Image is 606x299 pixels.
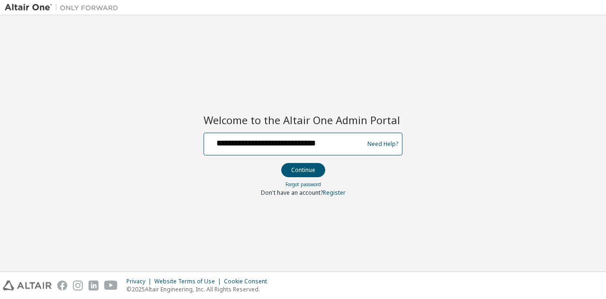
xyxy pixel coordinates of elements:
[224,278,273,285] div: Cookie Consent
[367,144,398,144] a: Need Help?
[261,189,323,197] span: Don't have an account?
[281,163,325,177] button: Continue
[89,281,98,290] img: linkedin.svg
[126,278,154,285] div: Privacy
[126,285,273,293] p: © 2025 Altair Engineering, Inc. All Rights Reserved.
[104,281,118,290] img: youtube.svg
[323,189,346,197] a: Register
[204,113,402,127] h2: Welcome to the Altair One Admin Portal
[154,278,224,285] div: Website Terms of Use
[57,281,67,290] img: facebook.svg
[5,3,123,12] img: Altair One
[3,281,52,290] img: altair_logo.svg
[73,281,83,290] img: instagram.svg
[285,181,321,188] a: Forgot password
